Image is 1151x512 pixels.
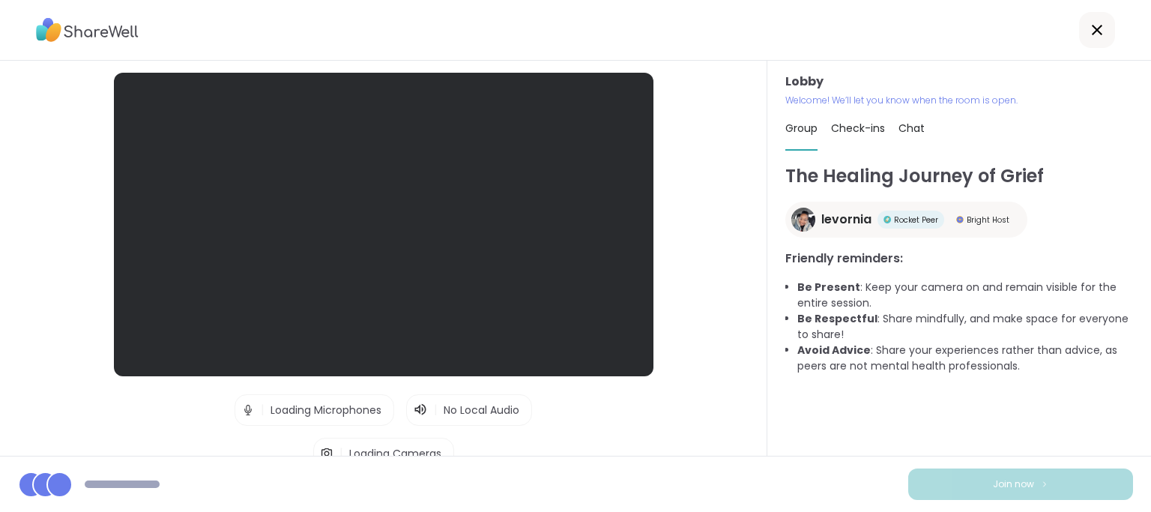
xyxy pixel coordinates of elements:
[791,208,815,232] img: levornia
[785,73,1133,91] h3: Lobby
[797,343,1133,374] li: : Share your experiences rather than advice, as peers are not mental health professionals.
[908,469,1133,500] button: Join now
[785,250,1133,268] h3: Friendly reminders:
[241,395,255,425] img: Microphone
[993,478,1034,491] span: Join now
[339,439,343,469] span: |
[883,216,891,223] img: Rocket Peer
[785,121,818,136] span: Group
[261,395,265,425] span: |
[36,13,139,47] img: ShareWell Logo
[831,121,885,136] span: Check-ins
[797,280,860,295] b: Be Present
[320,439,333,469] img: Camera
[785,163,1133,190] h1: The Healing Journey of Grief
[797,311,877,326] b: Be Respectful
[785,94,1133,107] p: Welcome! We’ll let you know when the room is open.
[785,202,1027,238] a: levornialevorniaRocket PeerRocket PeerBright HostBright Host
[967,214,1009,226] span: Bright Host
[434,401,438,419] span: |
[797,311,1133,343] li: : Share mindfully, and make space for everyone to share!
[894,214,938,226] span: Rocket Peer
[797,343,871,358] b: Avoid Advice
[349,446,441,461] span: Loading Cameras
[271,403,381,418] span: Loading Microphones
[797,280,1133,311] li: : Keep your camera on and remain visible for the entire session.
[956,216,964,223] img: Bright Host
[898,121,925,136] span: Chat
[1040,480,1049,488] img: ShareWell Logomark
[821,211,871,229] span: levornia
[444,403,519,418] span: No Local Audio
